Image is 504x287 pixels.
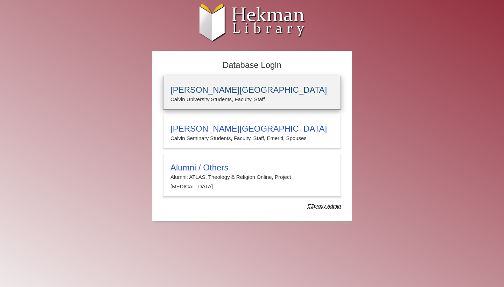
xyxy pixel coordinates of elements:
summary: Alumni / OthersAlumni: ATLAS, Theology & Religion Online, Project [MEDICAL_DATA] [170,163,334,191]
a: [PERSON_NAME][GEOGRAPHIC_DATA]Calvin Seminary Students, Faculty, Staff, Emeriti, Spouses [163,115,341,148]
h3: Alumni / Others [170,163,334,173]
p: Calvin Seminary Students, Faculty, Staff, Emeriti, Spouses [170,134,334,143]
h3: [PERSON_NAME][GEOGRAPHIC_DATA] [170,124,334,134]
h2: Database Login [160,58,344,72]
dfn: Use Alumni login [308,203,341,209]
p: Alumni: ATLAS, Theology & Religion Online, Project [MEDICAL_DATA] [170,173,334,191]
a: [PERSON_NAME][GEOGRAPHIC_DATA]Calvin University Students, Faculty, Staff [163,76,341,110]
h3: [PERSON_NAME][GEOGRAPHIC_DATA] [170,85,334,95]
p: Calvin University Students, Faculty, Staff [170,95,334,104]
